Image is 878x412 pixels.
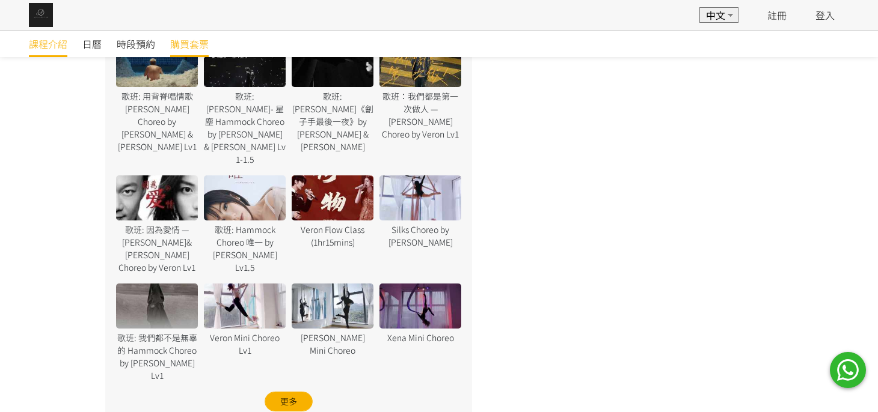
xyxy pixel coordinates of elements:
a: 時段預約 [117,31,155,57]
div: Veron Flow Class (1hr15mins) [292,223,373,249]
div: 歌班: Hammock Choreo 唯一 by [PERSON_NAME] Lv1.5 [204,223,286,274]
div: 歌班: [PERSON_NAME]- 星塵 Hammock Choreo by [PERSON_NAME] & [PERSON_NAME] Lv 1-1.5 [204,90,286,166]
span: 購買套票 [170,37,209,51]
a: 日曆 [82,31,102,57]
img: img_61c0148bb0266 [29,3,53,27]
a: 註冊 [767,8,787,22]
div: 歌班：我們都是第一次做人 — [PERSON_NAME] Choreo by Veron Lv1 [379,90,461,141]
a: 購買套票 [170,31,209,57]
div: 更多 [265,392,313,411]
div: Veron Mini Choreo Lv1 [204,332,286,357]
div: 歌班: [PERSON_NAME]《劊子手最後一夜》by [PERSON_NAME] & [PERSON_NAME] [292,90,373,153]
span: 日曆 [82,37,102,51]
span: 課程介紹 [29,37,67,51]
div: [PERSON_NAME] Mini Choreo [292,332,373,357]
div: 歌班: 我們都不是無辜的 Hammock Choreo by [PERSON_NAME] Lv1 [116,332,198,382]
div: Xena Mini Choreo [379,332,461,344]
div: 歌班: 因為愛情 — [PERSON_NAME]&[PERSON_NAME] Choreo by Veron Lv1 [116,223,198,274]
a: 課程介紹 [29,31,67,57]
span: 時段預約 [117,37,155,51]
a: 登入 [815,8,835,22]
div: 歌班: 用背脊唱情歌 [PERSON_NAME] Choreo by [PERSON_NAME] & [PERSON_NAME] Lv1 [116,90,198,153]
div: Silks Choreo by [PERSON_NAME] [379,223,461,249]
